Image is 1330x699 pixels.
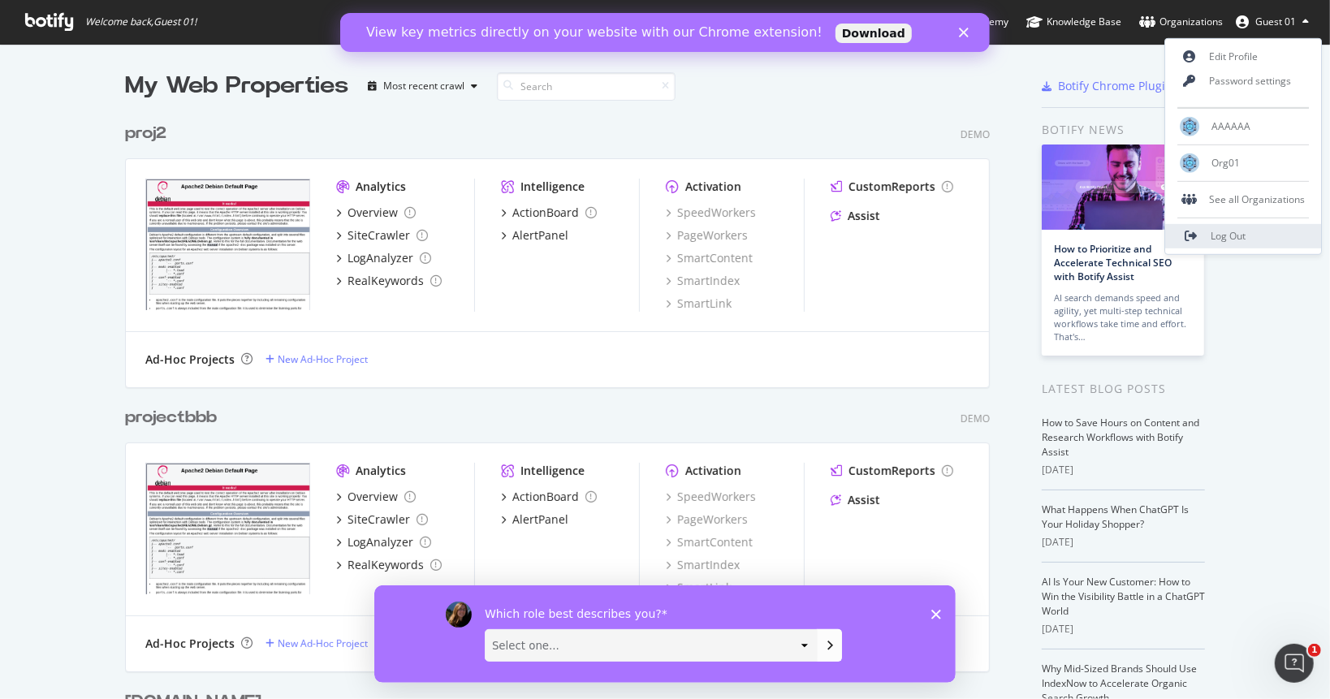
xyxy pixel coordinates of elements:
div: Assist [848,492,880,508]
div: Activation [685,179,741,195]
input: Search [497,72,676,101]
span: AAAAAA [1212,119,1251,133]
div: Botify news [1042,121,1205,139]
a: SiteCrawler [336,227,428,244]
span: Org01 [1212,156,1241,170]
img: projectbbb [145,463,310,594]
div: AlertPanel [512,227,568,244]
div: [DATE] [1042,463,1205,477]
div: Botify Chrome Plugin [1058,78,1172,94]
a: Assist [831,492,880,508]
div: CustomReports [849,179,935,195]
a: SmartIndex [666,273,740,289]
a: ActionBoard [501,205,597,221]
a: projectbbb [125,406,223,429]
div: Intelligence [520,463,585,479]
a: SmartContent [666,534,753,550]
span: 1 [1308,644,1321,657]
div: SiteCrawler [348,227,410,244]
div: ActionBoard [512,489,579,505]
div: Latest Blog Posts [1042,380,1205,398]
a: proj2 [125,122,173,145]
div: Most recent crawl [383,81,464,91]
span: Log Out [1211,229,1246,243]
div: Close [619,15,635,24]
a: SpeedWorkers [666,489,756,505]
div: AlertPanel [512,511,568,528]
div: Analytics [356,463,406,479]
div: Demo [961,127,990,141]
a: Password settings [1166,69,1322,93]
div: SiteCrawler [348,511,410,528]
a: CustomReports [831,179,953,195]
a: AlertPanel [501,227,568,244]
a: RealKeywords [336,557,442,573]
div: Assist [848,208,880,224]
div: Analytics [356,179,406,195]
div: projectbbb [125,406,217,429]
a: CustomReports [831,463,953,479]
div: RealKeywords [348,273,424,289]
a: SmartLink [666,296,732,312]
div: [DATE] [1042,535,1205,550]
a: AlertPanel [501,511,568,528]
a: SmartLink [666,580,732,596]
a: LogAnalyzer [336,250,431,266]
div: RealKeywords [348,557,424,573]
a: ActionBoard [501,489,597,505]
a: How to Prioritize and Accelerate Technical SEO with Botify Assist [1054,242,1172,283]
div: Organizations [1139,14,1223,30]
a: How to Save Hours on Content and Research Workflows with Botify Assist [1042,416,1199,459]
span: Welcome back, Guest 01 ! [85,15,196,28]
div: Overview [348,205,398,221]
a: PageWorkers [666,227,748,244]
a: Log Out [1166,224,1322,248]
a: PageWorkers [666,511,748,528]
a: AI Is Your New Customer: How to Win the Visibility Battle in a ChatGPT World [1042,575,1205,618]
a: LogAnalyzer [336,534,431,550]
iframe: Survey by Laura from Botify [374,585,956,683]
div: CustomReports [849,463,935,479]
a: New Ad-Hoc Project [266,352,368,366]
img: proj2 [145,179,310,310]
div: See all Organizations [1166,188,1322,212]
a: What Happens When ChatGPT Is Your Holiday Shopper? [1042,503,1189,531]
a: Overview [336,205,416,221]
div: New Ad-Hoc Project [278,636,368,650]
a: New Ad-Hoc Project [266,636,368,650]
img: AAAAAA [1181,117,1200,136]
div: proj2 [125,122,166,145]
a: Overview [336,489,416,505]
div: Knowledge Base [1026,14,1121,30]
div: [DATE] [1042,622,1205,636]
a: SmartIndex [666,557,740,573]
a: SpeedWorkers [666,205,756,221]
div: ActionBoard [512,205,579,221]
div: Overview [348,489,398,505]
div: Demo [961,412,990,425]
div: Ad-Hoc Projects [145,352,235,368]
a: Botify Chrome Plugin [1042,78,1172,94]
a: Edit Profile [1166,45,1322,69]
div: Intelligence [520,179,585,195]
div: Ad-Hoc Projects [145,636,235,652]
div: New Ad-Hoc Project [278,352,368,366]
a: SmartContent [666,250,753,266]
div: LogAnalyzer [348,250,413,266]
div: AI search demands speed and agility, yet multi-step technical workflows take time and effort. Tha... [1054,291,1192,343]
div: LogAnalyzer [348,534,413,550]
